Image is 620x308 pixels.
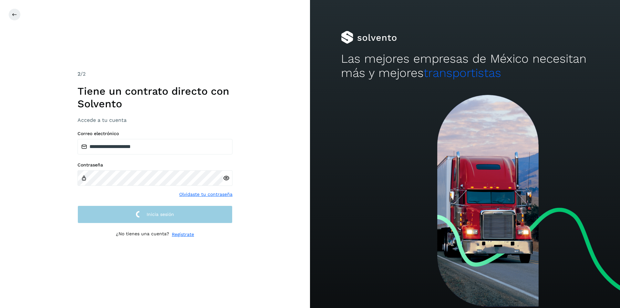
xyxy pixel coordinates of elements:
h1: Tiene un contrato directo con Solvento [77,85,232,110]
span: transportistas [424,66,501,80]
a: Regístrate [172,231,194,238]
span: 2 [77,71,80,77]
a: Olvidaste tu contraseña [179,191,232,198]
button: Inicia sesión [77,206,232,223]
div: /2 [77,70,232,78]
h3: Accede a tu cuenta [77,117,232,123]
label: Correo electrónico [77,131,232,136]
label: Contraseña [77,162,232,168]
p: ¿No tienes una cuenta? [116,231,169,238]
span: Inicia sesión [147,212,174,217]
h2: Las mejores empresas de México necesitan más y mejores [341,52,589,80]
